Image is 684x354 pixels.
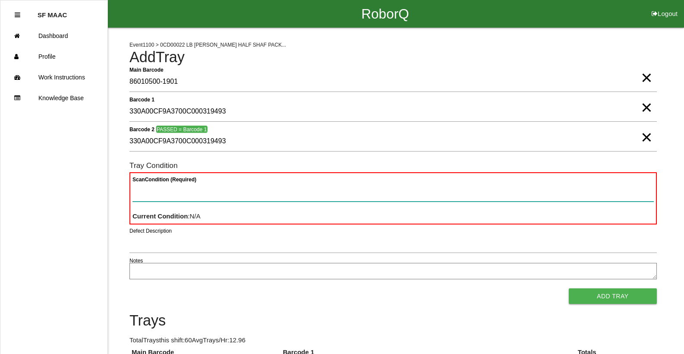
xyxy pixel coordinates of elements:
[129,42,286,48] span: Event 1100 > 0CD00022 LB [PERSON_NAME] HALF SHAF PACK...
[129,161,657,170] h6: Tray Condition
[129,126,154,132] b: Barcode 2
[0,88,107,108] a: Knowledge Base
[129,72,657,92] input: Required
[129,313,657,329] h4: Trays
[129,335,657,345] p: Total Trays this shift: 60 Avg Trays /Hr: 12.96
[132,177,196,183] b: Scan Condition (Required)
[0,25,107,46] a: Dashboard
[0,67,107,88] a: Work Instructions
[129,49,657,66] h4: Add Tray
[129,96,154,102] b: Barcode 1
[129,66,164,73] b: Main Barcode
[0,46,107,67] a: Profile
[129,257,143,265] label: Notes
[156,126,207,133] span: PASSED = Barcode 1
[641,90,652,107] span: Clear Input
[641,120,652,137] span: Clear Input
[569,288,657,304] button: Add Tray
[132,212,188,220] b: Current Condition
[129,227,172,235] label: Defect Description
[641,60,652,78] span: Clear Input
[132,212,201,220] span: : N/A
[38,5,67,19] p: SF MAAC
[15,5,20,25] div: Close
